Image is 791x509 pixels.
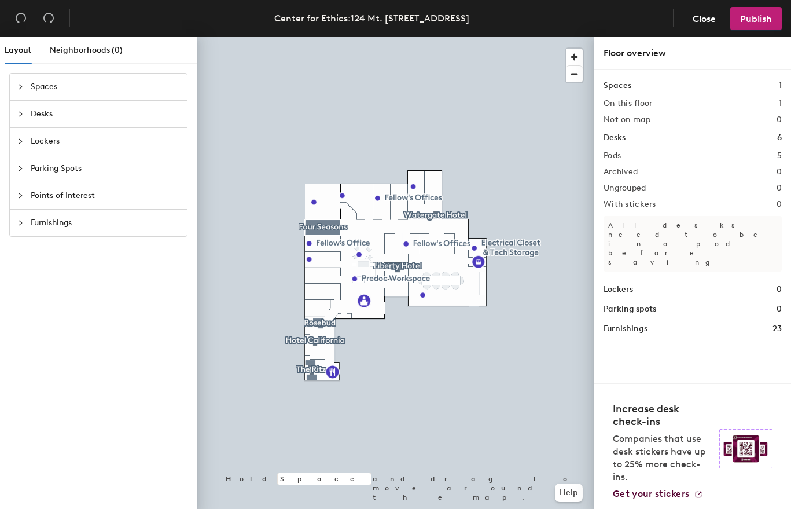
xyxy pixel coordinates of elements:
[604,131,626,144] h1: Desks
[17,138,24,145] span: collapsed
[604,167,638,177] h2: Archived
[604,200,656,209] h2: With stickers
[31,182,180,209] span: Points of Interest
[777,283,782,296] h1: 0
[604,99,653,108] h2: On this floor
[740,13,772,24] span: Publish
[604,216,782,272] p: All desks need to be in a pod before saving
[31,128,180,155] span: Lockers
[604,283,633,296] h1: Lockers
[613,488,689,499] span: Get your stickers
[604,184,646,193] h2: Ungrouped
[613,402,712,428] h4: Increase desk check-ins
[683,7,726,30] button: Close
[604,323,647,335] h1: Furnishings
[604,115,650,124] h2: Not on map
[604,303,656,316] h1: Parking spots
[604,151,621,160] h2: Pods
[17,83,24,90] span: collapsed
[50,45,123,55] span: Neighborhoods (0)
[37,7,60,30] button: Redo (⌘ + ⇧ + Z)
[777,131,782,144] h1: 6
[604,79,631,92] h1: Spaces
[5,45,31,55] span: Layout
[17,192,24,199] span: collapsed
[613,433,712,484] p: Companies that use desk stickers have up to 25% more check-ins.
[31,101,180,127] span: Desks
[777,151,782,160] h2: 5
[779,79,782,92] h1: 1
[17,219,24,226] span: collapsed
[17,111,24,118] span: collapsed
[777,303,782,316] h1: 0
[555,484,583,502] button: Help
[31,155,180,182] span: Parking Spots
[17,165,24,172] span: collapsed
[31,210,180,236] span: Furnishings
[604,46,782,60] div: Floor overview
[9,7,32,30] button: Undo (⌘ + Z)
[777,184,782,193] h2: 0
[719,429,772,468] img: Sticker logo
[613,488,703,500] a: Get your stickers
[777,115,782,124] h2: 0
[730,7,782,30] button: Publish
[274,11,469,25] div: Center for Ethics:124 Mt. [STREET_ADDRESS]
[772,323,782,335] h1: 23
[693,13,716,24] span: Close
[779,99,782,108] h2: 1
[777,167,782,177] h2: 0
[777,200,782,209] h2: 0
[31,74,180,100] span: Spaces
